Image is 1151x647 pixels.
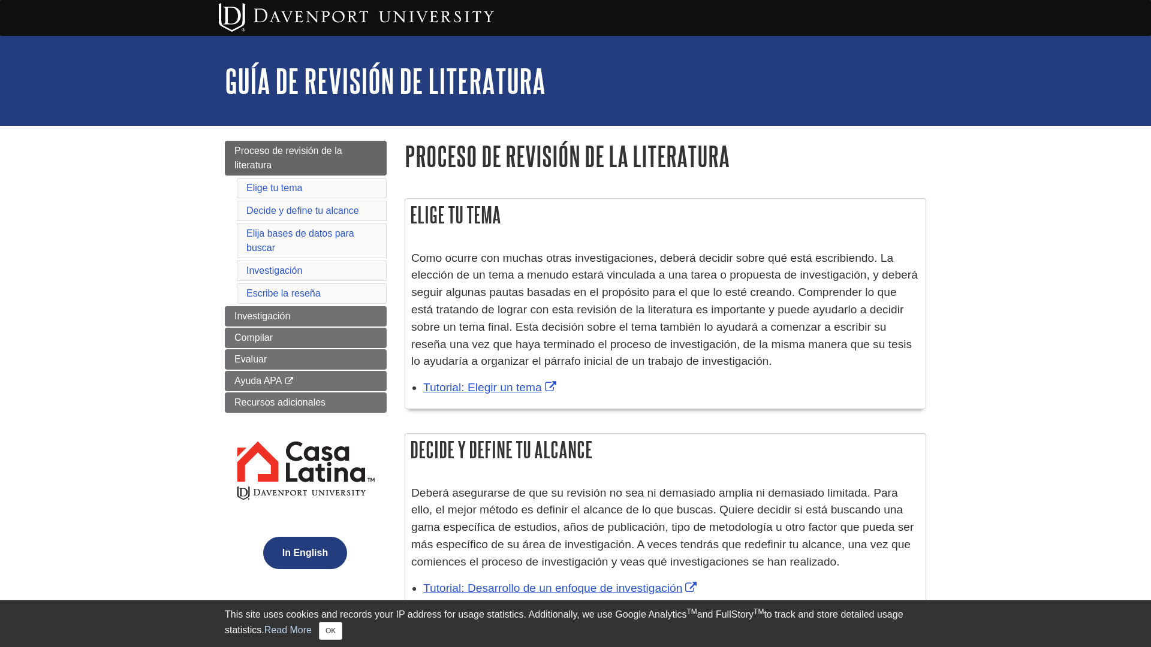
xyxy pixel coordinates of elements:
img: Davenport University [219,3,494,32]
a: Link opens in new window [423,381,559,394]
a: Compilar [225,328,387,348]
sup: TM [754,607,764,616]
span: Evaluar [234,354,267,364]
a: Investigación [246,265,302,276]
a: Link opens in new window [423,582,700,594]
a: Guía de Revisión de Literatura [225,62,546,99]
button: Close [319,622,342,640]
a: Ayuda APA [225,371,387,391]
a: Investigación [225,306,387,326]
h2: Elige tu tema [405,199,926,231]
span: Recursos adicionales [234,397,326,407]
button: In English [263,537,347,569]
a: Decide y define tu alcance [246,205,359,216]
div: Guide Page Menu [225,141,387,589]
span: Proceso de revisión de la literatura [234,146,342,170]
span: Ayuda APA [234,376,282,386]
h1: Proceso de revisión de la literatura [405,141,926,171]
a: Recursos adicionales [225,392,387,413]
a: Evaluar [225,349,387,370]
p: Como ocurre con muchas otras investigaciones, deberá decidir sobre qué está escribiendo. La elecc... [411,250,920,371]
a: In English [260,548,350,558]
sup: TM [686,607,697,616]
i: This link opens in a new window [284,377,294,385]
div: This site uses cookies and records your IP address for usage statistics. Additionally, we use Goo... [225,607,926,640]
a: Elija bases de datos para buscar [246,228,354,253]
h2: Decide y define tu alcance [405,434,926,465]
span: Compilar [234,332,273,343]
a: Elige tu tema [246,183,302,193]
a: Escribe la reseña [246,288,321,298]
a: Proceso de revisión de la literatura [225,141,387,176]
a: Read More [264,625,312,635]
p: Deberá asegurarse de que su revisión no sea ni demasiado amplia ni demasiado limitada. Para ello,... [411,485,920,571]
span: Investigación [234,311,290,321]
